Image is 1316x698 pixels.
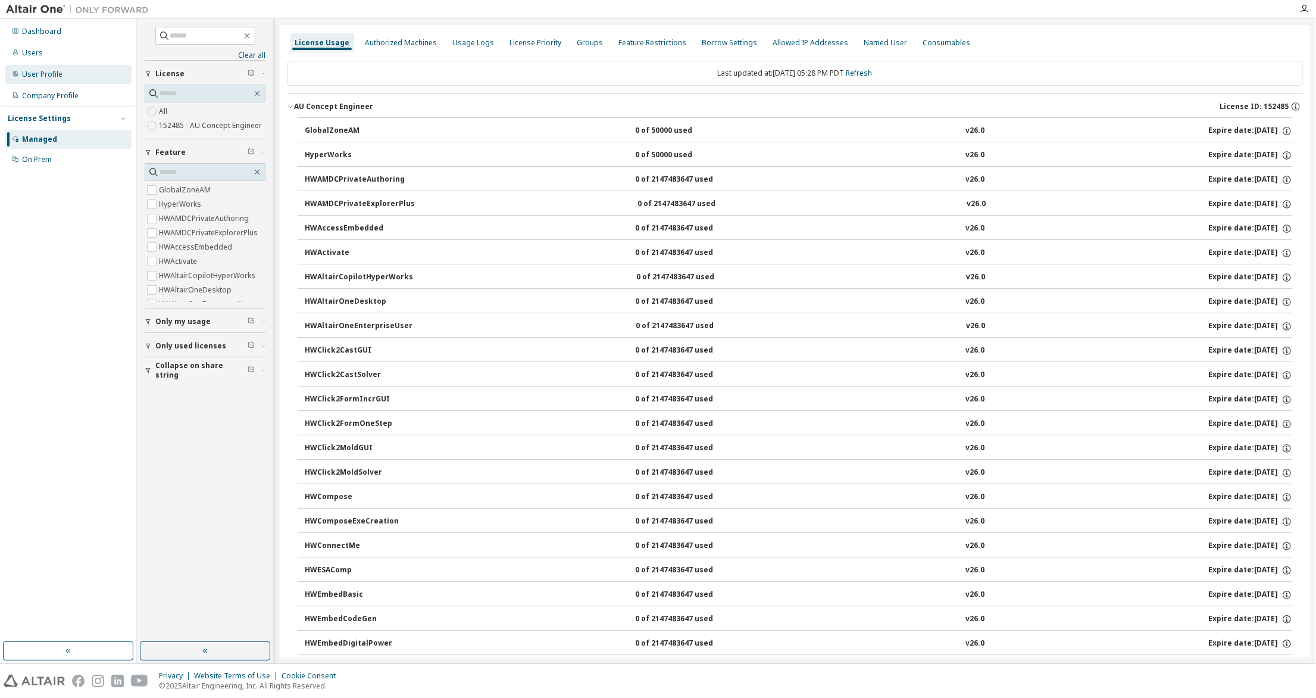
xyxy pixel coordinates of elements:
[305,638,412,649] div: HWEmbedDigitalPower
[305,199,415,210] div: HWAMDCPrivateExplorerPlus
[1208,492,1292,503] div: Expire date: [DATE]
[635,370,742,381] div: 0 of 2147483647 used
[305,484,1292,510] button: HWCompose0 of 2147483647 usedv26.0Expire date:[DATE]
[287,94,1303,120] button: AU Concept EngineerLicense ID: 152485
[966,419,985,429] div: v26.0
[159,240,235,254] label: HWAccessEmbedded
[1208,297,1292,307] div: Expire date: [DATE]
[159,104,170,119] label: All
[635,638,742,649] div: 0 of 2147483647 used
[248,148,255,157] span: Clear filter
[305,557,1292,584] button: HWESAComp0 of 2147483647 usedv26.0Expire date:[DATE]
[22,91,79,101] div: Company Profile
[966,345,985,356] div: v26.0
[22,48,43,58] div: Users
[1208,370,1292,381] div: Expire date: [DATE]
[159,671,194,681] div: Privacy
[305,582,1292,608] button: HWEmbedBasic0 of 2147483647 usedv26.0Expire date:[DATE]
[1208,345,1292,356] div: Expire date: [DATE]
[305,516,412,527] div: HWComposeExeCreation
[305,297,412,307] div: HWAltairOneDesktop
[305,272,413,283] div: HWAltairCopilotHyperWorks
[159,183,213,197] label: GlobalZoneAM
[1208,150,1292,161] div: Expire date: [DATE]
[305,394,412,405] div: HWClick2FormIncrGUI
[248,341,255,351] span: Clear filter
[773,38,848,48] div: Allowed IP Addresses
[966,468,985,478] div: v26.0
[635,443,742,454] div: 0 of 2147483647 used
[159,254,199,269] label: HWActivate
[159,283,234,297] label: HWAltairOneDesktop
[1208,468,1292,478] div: Expire date: [DATE]
[637,199,745,210] div: 0 of 2147483647 used
[635,297,742,307] div: 0 of 2147483647 used
[22,27,61,36] div: Dashboard
[635,150,742,161] div: 0 of 50000 used
[1208,272,1292,283] div: Expire date: [DATE]
[305,387,1292,413] button: HWClick2FormIncrGUI0 of 2147483647 usedv26.0Expire date:[DATE]
[92,675,104,687] img: instagram.svg
[155,361,248,380] span: Collapse on share string
[305,240,1292,266] button: HWActivate0 of 2147483647 usedv26.0Expire date:[DATE]
[8,114,71,123] div: License Settings
[1208,126,1292,136] div: Expire date: [DATE]
[305,321,412,332] div: HWAltairOneEnterpriseUser
[145,309,265,335] button: Only my usage
[636,321,743,332] div: 0 of 2147483647 used
[305,345,412,356] div: HWClick2CastGUI
[305,191,1292,217] button: HWAMDCPrivateExplorerPlus0 of 2147483647 usedv26.0Expire date:[DATE]
[305,223,412,234] div: HWAccessEmbedded
[159,211,251,226] label: HWAMDCPrivateAuthoring
[305,606,1292,632] button: HWEmbedCodeGen0 of 2147483647 usedv26.0Expire date:[DATE]
[145,357,265,384] button: Collapse on share string
[305,216,1292,242] button: HWAccessEmbedded0 of 2147483647 usedv26.0Expire date:[DATE]
[618,38,686,48] div: Feature Restrictions
[636,272,743,283] div: 0 of 2147483647 used
[159,226,260,240] label: HWAMDCPrivateExplorerPlus
[159,197,204,211] label: HyperWorks
[635,614,742,625] div: 0 of 2147483647 used
[305,264,1292,291] button: HWAltairCopilotHyperWorks0 of 2147483647 usedv26.0Expire date:[DATE]
[305,338,1292,364] button: HWClick2CastGUI0 of 2147483647 usedv26.0Expire date:[DATE]
[635,174,742,185] div: 0 of 2147483647 used
[967,199,986,210] div: v26.0
[155,341,226,351] span: Only used licenses
[305,509,1292,535] button: HWComposeExeCreation0 of 2147483647 usedv26.0Expire date:[DATE]
[305,614,412,625] div: HWEmbedCodeGen
[159,269,258,283] label: HWAltairCopilotHyperWorks
[6,4,155,15] img: Altair One
[1208,223,1292,234] div: Expire date: [DATE]
[72,675,85,687] img: facebook.svg
[145,51,265,60] a: Clear all
[305,590,412,600] div: HWEmbedBasic
[1208,590,1292,600] div: Expire date: [DATE]
[635,248,742,258] div: 0 of 2147483647 used
[846,68,873,78] a: Refresh
[635,541,742,551] div: 0 of 2147483647 used
[1208,541,1292,551] div: Expire date: [DATE]
[305,460,1292,486] button: HWClick2MoldSolver0 of 2147483647 usedv26.0Expire date:[DATE]
[635,394,742,405] div: 0 of 2147483647 used
[305,468,412,478] div: HWClick2MoldSolver
[248,366,255,375] span: Clear filter
[966,297,985,307] div: v26.0
[155,148,186,157] span: Feature
[295,38,349,48] div: License Usage
[305,370,412,381] div: HWClick2CastSolver
[305,142,1292,169] button: HyperWorks0 of 50000 usedv26.0Expire date:[DATE]
[966,565,985,576] div: v26.0
[145,139,265,166] button: Feature
[159,297,257,311] label: HWAltairOneEnterpriseUser
[966,126,985,136] div: v26.0
[635,223,742,234] div: 0 of 2147483647 used
[194,671,282,681] div: Website Terms of Use
[305,289,1292,315] button: HWAltairOneDesktop0 of 2147483647 usedv26.0Expire date:[DATE]
[1208,199,1292,210] div: Expire date: [DATE]
[365,38,437,48] div: Authorized Machines
[1220,102,1289,111] span: License ID: 152485
[22,135,57,144] div: Managed
[155,317,211,326] span: Only my usage
[287,61,1303,86] div: Last updated at: [DATE] 05:28 PM PDT
[305,313,1292,339] button: HWAltairOneEnterpriseUser0 of 2147483647 usedv26.0Expire date:[DATE]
